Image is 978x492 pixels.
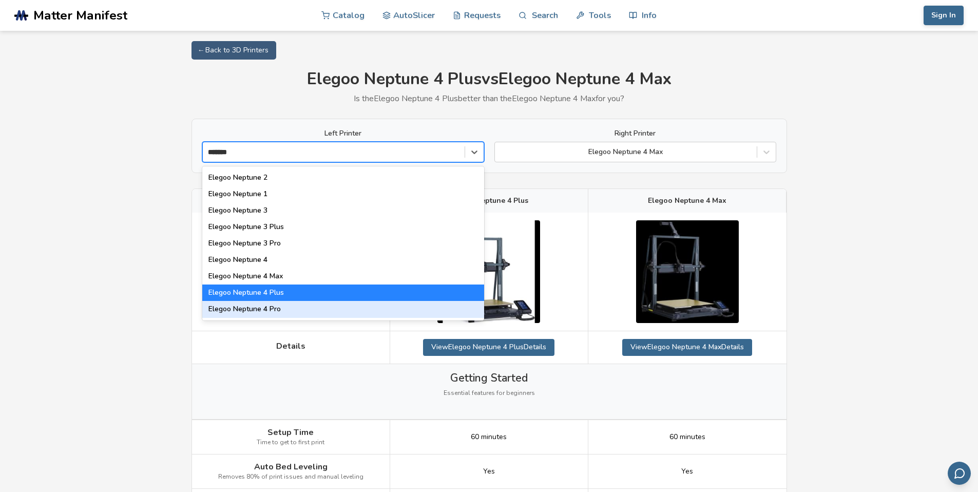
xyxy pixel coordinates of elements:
[202,285,484,301] div: Elegoo Neptune 4 Plus
[218,474,363,481] span: Removes 80% of print issues and manual leveling
[648,197,726,205] span: Elegoo Neptune 4 Max
[500,148,502,156] input: Elegoo Neptune 4 Max
[267,428,314,437] span: Setup Time
[423,339,554,355] a: ViewElegoo Neptune 4 PlusDetails
[191,94,787,103] p: Is the Elegoo Neptune 4 Plus better than the Elegoo Neptune 4 Max for you?
[202,301,484,317] div: Elegoo Neptune 4 Pro
[202,186,484,202] div: Elegoo Neptune 1
[202,268,484,285] div: Elegoo Neptune 4 Max
[449,197,528,205] span: Elegoo Neptune 4 Plus
[254,462,328,471] span: Auto Bed Leveling
[948,462,971,485] button: Send feedback via email
[924,6,964,25] button: Sign In
[622,339,752,355] a: ViewElegoo Neptune 4 MaxDetails
[471,433,507,441] span: 60 minutes
[450,372,528,384] span: Getting Started
[202,318,484,334] div: Elegoo Neptune X
[669,433,705,441] span: 60 minutes
[191,70,787,89] h1: Elegoo Neptune 4 Plus vs Elegoo Neptune 4 Max
[636,220,739,323] img: Elegoo Neptune 4 Max
[202,235,484,252] div: Elegoo Neptune 3 Pro
[202,202,484,219] div: Elegoo Neptune 3
[276,342,305,351] span: Details
[444,390,535,397] span: Essential features for beginners
[202,252,484,268] div: Elegoo Neptune 4
[33,8,127,23] span: Matter Manifest
[483,467,495,476] span: Yes
[257,439,324,446] span: Time to get to first print
[208,148,235,156] input: Elegoo Neptune 3 MaxElegoo Centauri CarbonElegoo CentauriElegoo Neptune 2Elegoo Neptune 1Elegoo N...
[681,467,693,476] span: Yes
[202,129,484,138] label: Left Printer
[437,220,540,323] img: Elegoo Neptune 4 Plus
[494,129,776,138] label: Right Printer
[202,169,484,186] div: Elegoo Neptune 2
[202,219,484,235] div: Elegoo Neptune 3 Plus
[191,41,276,60] a: ← Back to 3D Printers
